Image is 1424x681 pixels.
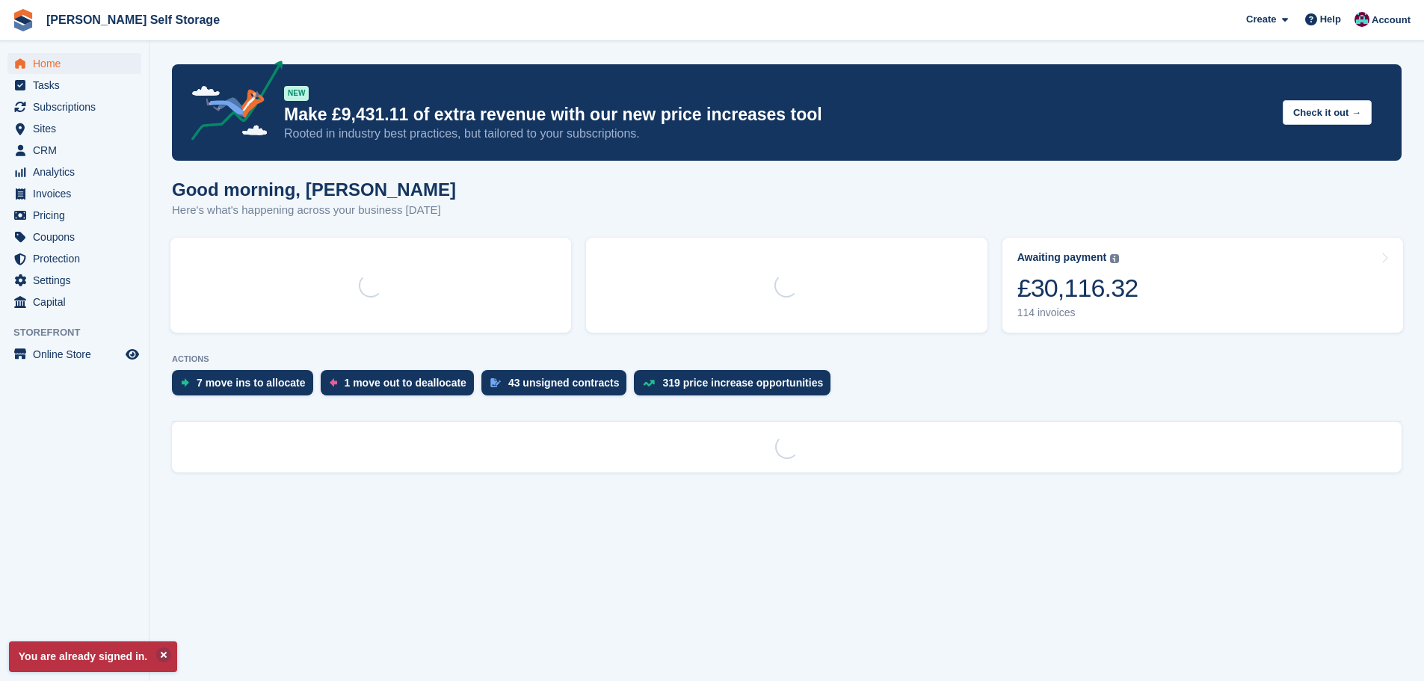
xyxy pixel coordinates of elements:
a: menu [7,75,141,96]
a: [PERSON_NAME] Self Storage [40,7,226,32]
span: Capital [33,292,123,312]
a: 43 unsigned contracts [481,370,635,403]
a: menu [7,205,141,226]
div: 7 move ins to allocate [197,377,306,389]
a: menu [7,118,141,139]
a: 7 move ins to allocate [172,370,321,403]
span: Help [1320,12,1341,27]
img: move_outs_to_deallocate_icon-f764333ba52eb49d3ac5e1228854f67142a1ed5810a6f6cc68b1a99e826820c5.svg [330,378,337,387]
span: Pricing [33,205,123,226]
h1: Good morning, [PERSON_NAME] [172,179,456,200]
p: Make £9,431.11 of extra revenue with our new price increases tool [284,104,1271,126]
span: Home [33,53,123,74]
a: menu [7,96,141,117]
div: NEW [284,86,309,101]
div: 1 move out to deallocate [345,377,466,389]
a: 1 move out to deallocate [321,370,481,403]
span: Sites [33,118,123,139]
span: Analytics [33,161,123,182]
a: menu [7,161,141,182]
span: Coupons [33,227,123,247]
span: Protection [33,248,123,269]
a: menu [7,248,141,269]
span: Storefront [13,325,149,340]
p: Here's what's happening across your business [DATE] [172,202,456,219]
img: icon-info-grey-7440780725fd019a000dd9b08b2336e03edf1995a4989e88bcd33f0948082b44.svg [1110,254,1119,263]
a: menu [7,183,141,204]
span: Invoices [33,183,123,204]
a: 319 price increase opportunities [634,370,838,403]
a: Awaiting payment £30,116.32 114 invoices [1002,238,1403,333]
div: 114 invoices [1017,306,1138,319]
img: move_ins_to_allocate_icon-fdf77a2bb77ea45bf5b3d319d69a93e2d87916cf1d5bf7949dd705db3b84f3ca.svg [181,378,189,387]
div: Awaiting payment [1017,251,1107,264]
a: Preview store [123,345,141,363]
span: Tasks [33,75,123,96]
a: menu [7,270,141,291]
span: Settings [33,270,123,291]
p: ACTIONS [172,354,1402,364]
button: Check it out → [1283,100,1372,125]
div: £30,116.32 [1017,273,1138,303]
span: Account [1372,13,1411,28]
a: menu [7,227,141,247]
a: menu [7,344,141,365]
img: price_increase_opportunities-93ffe204e8149a01c8c9dc8f82e8f89637d9d84a8eef4429ea346261dce0b2c0.svg [643,380,655,386]
img: price-adjustments-announcement-icon-8257ccfd72463d97f412b2fc003d46551f7dbcb40ab6d574587a9cd5c0d94... [179,61,283,146]
img: stora-icon-8386f47178a22dfd0bd8f6a31ec36ba5ce8667c1dd55bd0f319d3a0aa187defe.svg [12,9,34,31]
p: Rooted in industry best practices, but tailored to your subscriptions. [284,126,1271,142]
span: CRM [33,140,123,161]
p: You are already signed in. [9,641,177,672]
span: Online Store [33,344,123,365]
div: 319 price increase opportunities [662,377,823,389]
img: contract_signature_icon-13c848040528278c33f63329250d36e43548de30e8caae1d1a13099fd9432cc5.svg [490,378,501,387]
img: Ben [1354,12,1369,27]
a: menu [7,140,141,161]
div: 43 unsigned contracts [508,377,620,389]
span: Subscriptions [33,96,123,117]
a: menu [7,53,141,74]
a: menu [7,292,141,312]
span: Create [1246,12,1276,27]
